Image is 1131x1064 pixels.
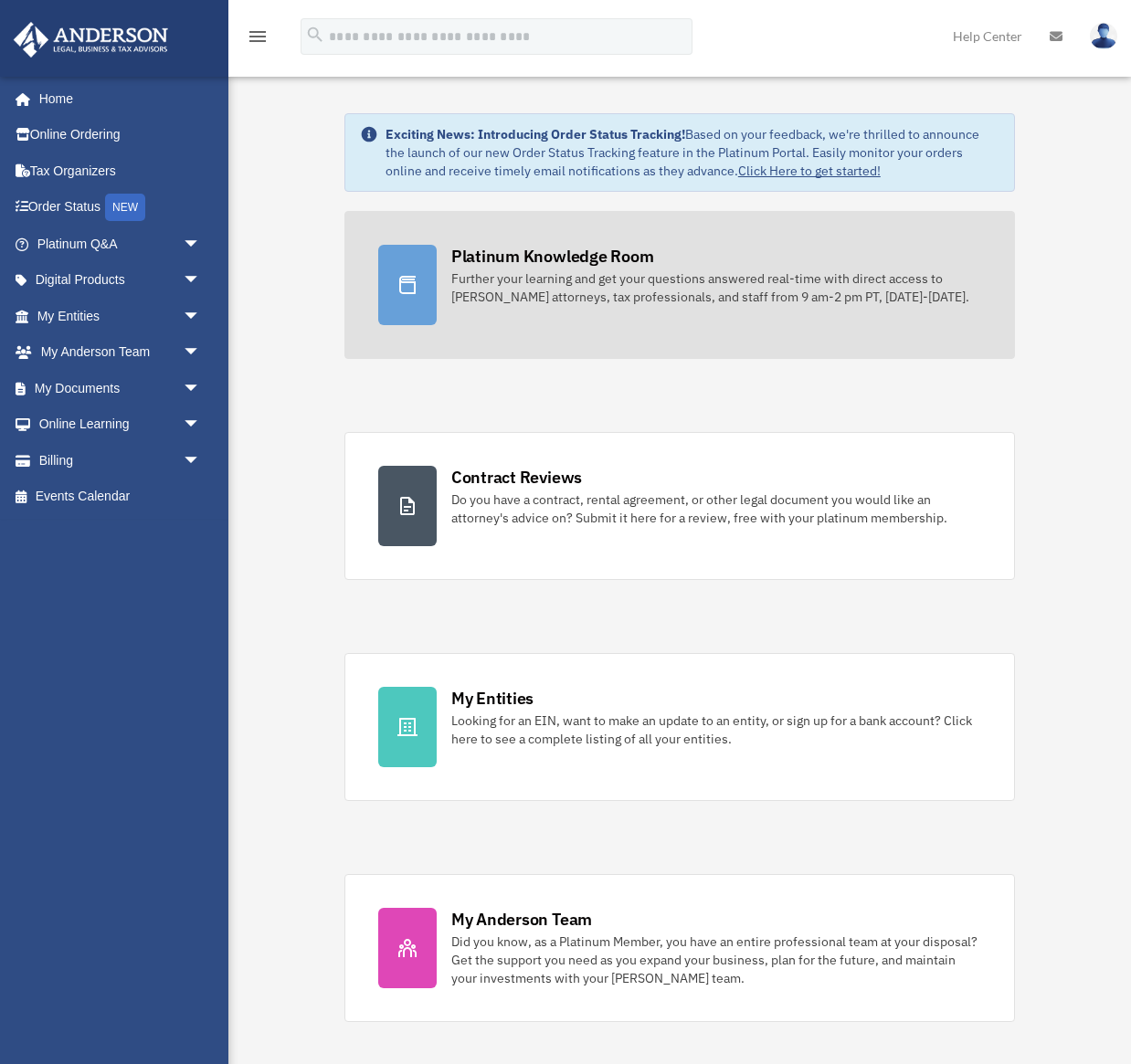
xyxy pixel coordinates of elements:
[13,262,228,299] a: Digital Productsarrow_drop_down
[451,687,534,710] div: My Entities
[247,26,269,47] i: menu
[183,442,219,479] span: arrow_drop_down
[344,874,1015,1022] a: My Anderson Team Did you know, as a Platinum Member, you have an entire professional team at your...
[247,32,269,47] a: menu
[183,226,219,263] span: arrow_drop_down
[344,653,1015,801] a: My Entities Looking for an EIN, want to make an update to an entity, or sign up for a bank accoun...
[183,370,219,407] span: arrow_drop_down
[8,22,174,58] img: Anderson Advisors Platinum Portal
[13,226,228,262] a: Platinum Q&Aarrow_drop_down
[451,466,582,489] div: Contract Reviews
[344,211,1015,359] a: Platinum Knowledge Room Further your learning and get your questions answered real-time with dire...
[13,117,228,153] a: Online Ordering
[183,406,219,444] span: arrow_drop_down
[13,479,228,515] a: Events Calendar
[13,80,219,117] a: Home
[183,334,219,372] span: arrow_drop_down
[386,125,999,180] div: Based on your feedback, we're thrilled to announce the launch of our new Order Status Tracking fe...
[13,334,228,371] a: My Anderson Teamarrow_drop_down
[451,245,654,268] div: Platinum Knowledge Room
[1090,23,1117,49] img: User Pic
[386,126,685,142] strong: Exciting News: Introducing Order Status Tracking!
[13,298,228,334] a: My Entitiesarrow_drop_down
[13,370,228,406] a: My Documentsarrow_drop_down
[451,490,981,527] div: Do you have a contract, rental agreement, or other legal document you would like an attorney's ad...
[305,25,325,45] i: search
[344,432,1015,580] a: Contract Reviews Do you have a contract, rental agreement, or other legal document you would like...
[13,153,228,189] a: Tax Organizers
[738,163,881,179] a: Click Here to get started!
[451,908,592,931] div: My Anderson Team
[13,442,228,479] a: Billingarrow_drop_down
[13,406,228,443] a: Online Learningarrow_drop_down
[183,262,219,300] span: arrow_drop_down
[13,189,228,226] a: Order StatusNEW
[451,711,981,748] div: Looking for an EIN, want to make an update to an entity, or sign up for a bank account? Click her...
[105,194,145,221] div: NEW
[451,932,981,987] div: Did you know, as a Platinum Member, you have an entire professional team at your disposal? Get th...
[183,298,219,335] span: arrow_drop_down
[451,269,981,306] div: Further your learning and get your questions answered real-time with direct access to [PERSON_NAM...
